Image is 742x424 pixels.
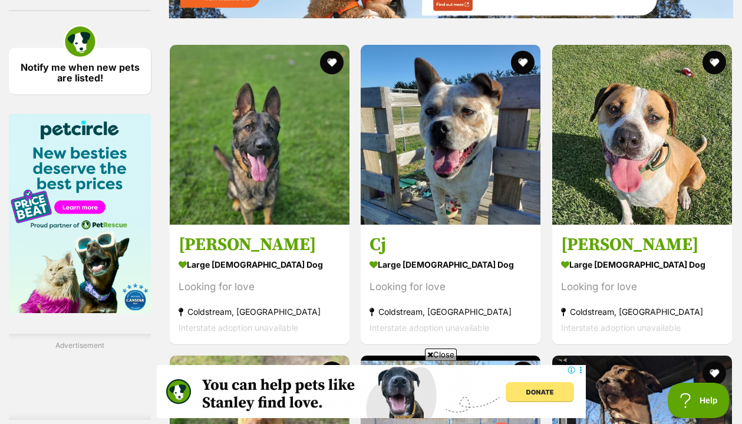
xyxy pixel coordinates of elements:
[370,233,532,255] h3: Cj
[561,279,723,295] div: Looking for love
[552,225,732,344] a: [PERSON_NAME] large [DEMOGRAPHIC_DATA] Dog Looking for love Coldstream, [GEOGRAPHIC_DATA] Interst...
[361,45,540,225] img: Cj - Heeler x Bulldog
[703,361,726,385] button: favourite
[370,322,489,332] span: Interstate adoption unavailable
[157,365,586,418] iframe: Advertisement
[361,224,540,344] a: Cj large [DEMOGRAPHIC_DATA] Dog Looking for love Coldstream, [GEOGRAPHIC_DATA] Interstate adoptio...
[9,114,151,313] img: Pet Circle promo banner
[179,233,341,255] h3: [PERSON_NAME]
[668,383,730,418] iframe: Help Scout Beacon - Open
[179,322,298,332] span: Interstate adoption unavailable
[179,278,341,294] div: Looking for love
[170,45,349,225] img: Morgan - German Shepherd Dog
[179,303,341,319] strong: Coldstream, [GEOGRAPHIC_DATA]
[561,304,723,320] strong: Coldstream, [GEOGRAPHIC_DATA]
[512,51,535,74] button: favourite
[561,234,723,256] h3: [PERSON_NAME]
[561,256,723,273] strong: large [DEMOGRAPHIC_DATA] Dog
[370,303,532,319] strong: Coldstream, [GEOGRAPHIC_DATA]
[9,48,151,94] a: Notify me when new pets are listed!
[370,278,532,294] div: Looking for love
[552,45,732,225] img: Ralph - American Bulldog x American Staffy Dog
[170,224,349,344] a: [PERSON_NAME] large [DEMOGRAPHIC_DATA] Dog Looking for love Coldstream, [GEOGRAPHIC_DATA] Interst...
[703,51,726,74] button: favourite
[425,349,457,360] span: Close
[370,255,532,272] strong: large [DEMOGRAPHIC_DATA] Dog
[320,51,344,74] button: favourite
[179,255,341,272] strong: large [DEMOGRAPHIC_DATA] Dog
[561,323,681,333] span: Interstate adoption unavailable
[9,334,151,420] div: Advertisement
